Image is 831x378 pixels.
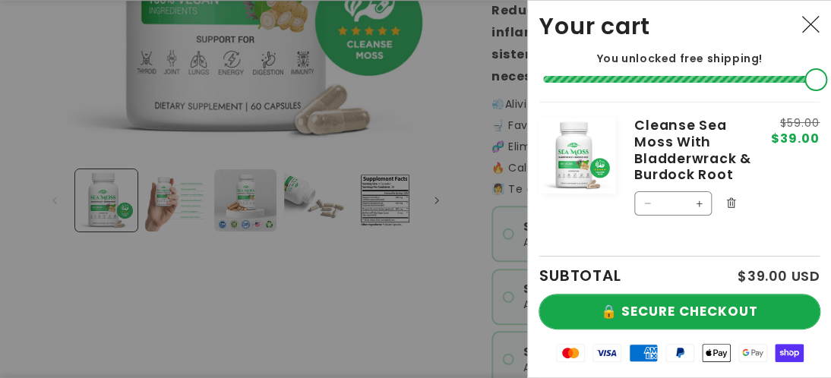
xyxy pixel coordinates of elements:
span: $39.00 [771,133,820,145]
button: Remove Cleanse Sea Moss With Bladderwrack & Burdock Root [719,192,742,215]
a: Cleanse Sea Moss With Bladderwrack & Burdock Root [634,118,751,184]
button: Close [794,8,827,42]
p: $39.00 USD [738,269,820,283]
h2: SUBTOTAL [539,268,621,283]
h2: Your cart [539,12,650,40]
input: Quantity for Cleanse Sea Moss With Bladderwrack &amp; Burdock Root [659,191,687,216]
button: 🔒 SECURE CHECKOUT [539,295,820,329]
s: $59.00 [771,118,820,128]
p: You unlocked free shipping! [539,52,820,65]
